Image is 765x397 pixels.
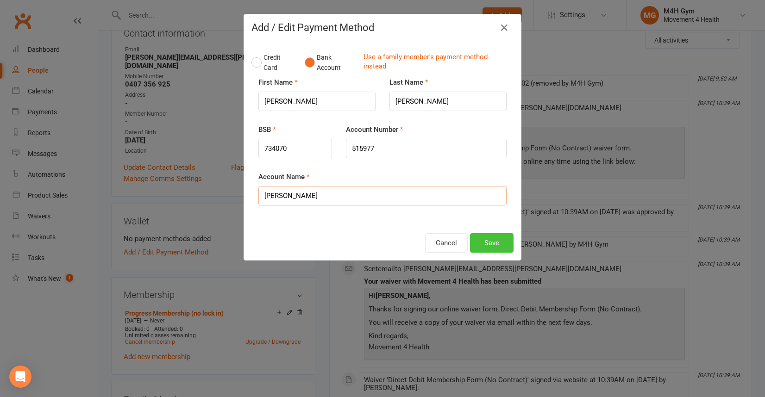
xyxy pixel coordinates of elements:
[389,77,428,88] label: Last Name
[9,366,31,388] div: Open Intercom Messenger
[470,233,514,253] button: Save
[258,139,332,158] input: NNNNNN
[305,49,356,77] button: Bank Account
[346,124,403,135] label: Account Number
[251,22,514,33] h4: Add / Edit Payment Method
[258,77,298,88] label: First Name
[364,52,509,73] a: Use a family member's payment method instead
[258,124,276,135] label: BSB
[258,171,310,182] label: Account Name
[497,20,512,35] button: Close
[425,233,468,253] button: Cancel
[251,49,295,77] button: Credit Card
